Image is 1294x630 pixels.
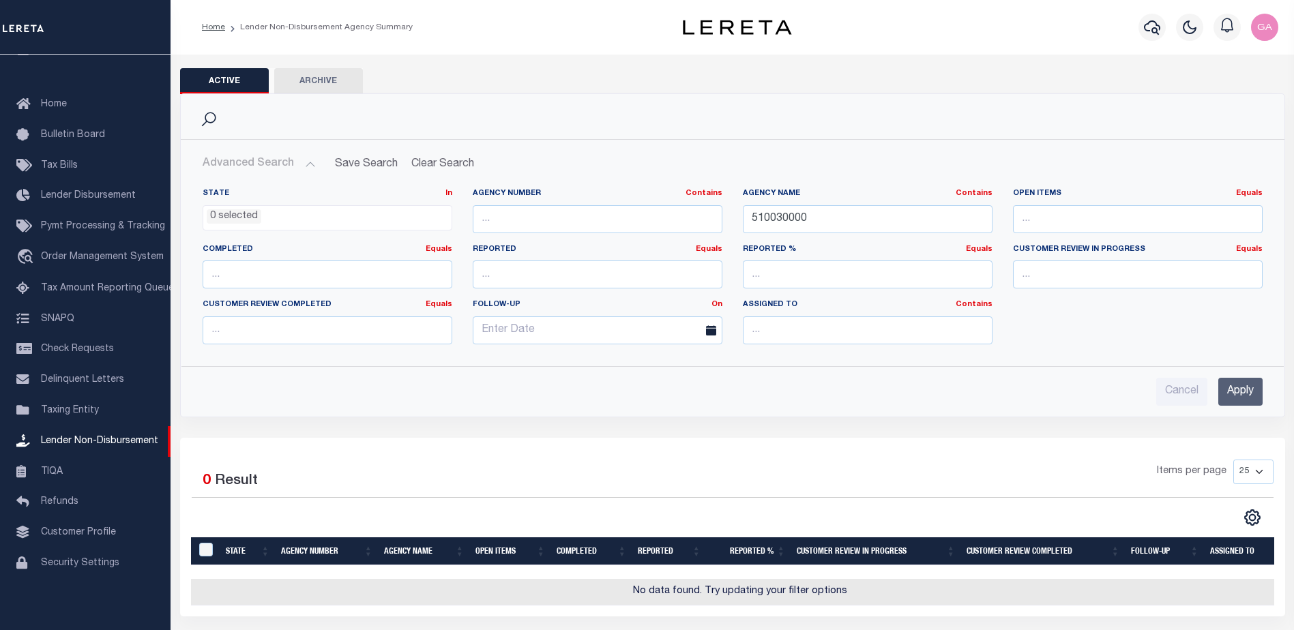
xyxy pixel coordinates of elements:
a: Contains [956,190,992,197]
input: Apply [1218,378,1263,406]
a: Equals [1236,245,1263,253]
th: Customer Review In Progress: activate to sort column ascending [791,537,961,565]
button: Save Search [327,151,406,177]
a: Home [202,23,225,31]
span: Home [41,100,67,109]
th: Agency Number: activate to sort column ascending [276,537,379,565]
button: Archive [274,68,363,94]
a: Contains [686,190,722,197]
span: Lender Disbursement [41,191,136,200]
label: State [203,188,452,200]
label: Completed [203,244,452,256]
input: ... [1013,205,1263,233]
input: ... [743,260,992,288]
input: ... [743,205,992,233]
input: Enter Date [473,316,722,344]
span: Taxing Entity [41,406,99,415]
input: ... [1013,260,1263,288]
i: travel_explore [16,249,38,267]
label: Result [215,470,258,492]
img: svg+xml;base64,PHN2ZyB4bWxucz0iaHR0cDovL3d3dy53My5vcmcvMjAwMC9zdmciIHBvaW50ZXItZXZlbnRzPSJub25lIi... [1251,14,1278,41]
td: No data found. Try updating your filter options [191,579,1290,605]
span: Delinquent Letters [41,375,124,385]
th: State: activate to sort column ascending [220,537,276,565]
span: Refunds [41,497,78,507]
span: Customer Profile [41,528,116,537]
span: Pymt Processing & Tracking [41,222,165,231]
a: Equals [966,245,992,253]
label: Follow-up [462,299,733,311]
input: Cancel [1156,378,1207,406]
input: ... [743,316,992,344]
th: Follow-up: activate to sort column ascending [1126,537,1205,565]
input: ... [473,205,722,233]
a: Contains [956,301,992,308]
label: Customer Review In Progress [1013,244,1263,256]
th: Open Items: activate to sort column ascending [470,537,551,565]
th: Customer Review Completed: activate to sort column ascending [961,537,1126,565]
span: Security Settings [41,558,119,568]
label: Reported % [743,244,992,256]
th: Reported %: activate to sort column ascending [707,537,791,565]
th: Agency Name: activate to sort column ascending [379,537,470,565]
button: Clear Search [406,151,480,177]
button: Advanced Search [203,151,316,177]
th: MBACode [191,537,220,565]
span: TIQA [41,466,63,476]
a: In [445,190,452,197]
span: 0 [203,474,211,488]
input: ... [203,260,452,288]
li: 0 selected [207,209,261,224]
th: Reported: activate to sort column ascending [632,537,707,565]
a: Equals [426,301,452,308]
a: Equals [696,245,722,253]
span: Bulletin Board [41,130,105,140]
button: Active [180,68,269,94]
input: ... [473,260,722,288]
a: Equals [1236,190,1263,197]
span: SNAPQ [41,314,74,323]
span: Lender Non-Disbursement [41,436,158,446]
span: Tax Amount Reporting Queue [41,284,174,293]
label: Agency Number [473,188,722,200]
label: Agency Name [743,188,992,200]
input: ... [203,316,452,344]
a: On [711,301,722,308]
label: Assigned To [743,299,992,311]
span: Order Management System [41,252,164,262]
th: Completed: activate to sort column ascending [551,537,632,565]
img: logo-dark.svg [683,20,792,35]
label: Reported [473,244,722,256]
span: Tax Bills [41,161,78,170]
th: Assigned To: activate to sort column ascending [1205,537,1290,565]
a: Equals [426,245,452,253]
label: Customer Review Completed [203,299,452,311]
label: Open Items [1013,188,1263,200]
span: Items per page [1157,464,1226,479]
li: Lender Non-Disbursement Agency Summary [225,21,413,33]
span: Check Requests [41,344,114,354]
